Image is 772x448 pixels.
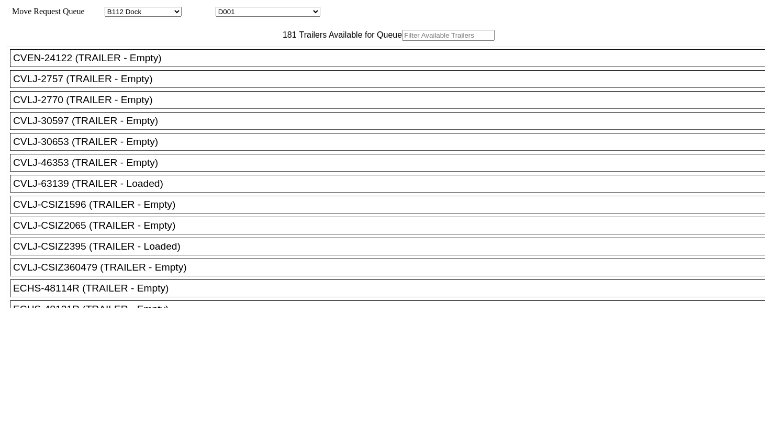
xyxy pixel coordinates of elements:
div: CVLJ-CSIZ360479 (TRAILER - Empty) [13,262,771,273]
div: CVLJ-30653 (TRAILER - Empty) [13,136,771,148]
div: CVLJ-30597 (TRAILER - Empty) [13,115,771,127]
div: CVLJ-2770 (TRAILER - Empty) [13,94,771,106]
div: CVLJ-46353 (TRAILER - Empty) [13,157,771,169]
div: CVEN-24122 (TRAILER - Empty) [13,52,771,64]
input: Filter Available Trailers [402,30,495,41]
span: Area [86,7,103,16]
span: 181 [277,30,297,39]
span: Location [184,7,214,16]
div: CVLJ-2757 (TRAILER - Empty) [13,73,771,85]
div: ECHS-48114R (TRAILER - Empty) [13,283,771,294]
span: Trailers Available for Queue [297,30,402,39]
div: CVLJ-63139 (TRAILER - Loaded) [13,178,771,189]
div: CVLJ-CSIZ2395 (TRAILER - Loaded) [13,241,771,252]
span: Move Request Queue [7,7,85,16]
div: CVLJ-CSIZ1596 (TRAILER - Empty) [13,199,771,210]
div: ECHS-48131R (TRAILER - Empty) [13,304,771,315]
div: CVLJ-CSIZ2065 (TRAILER - Empty) [13,220,771,231]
